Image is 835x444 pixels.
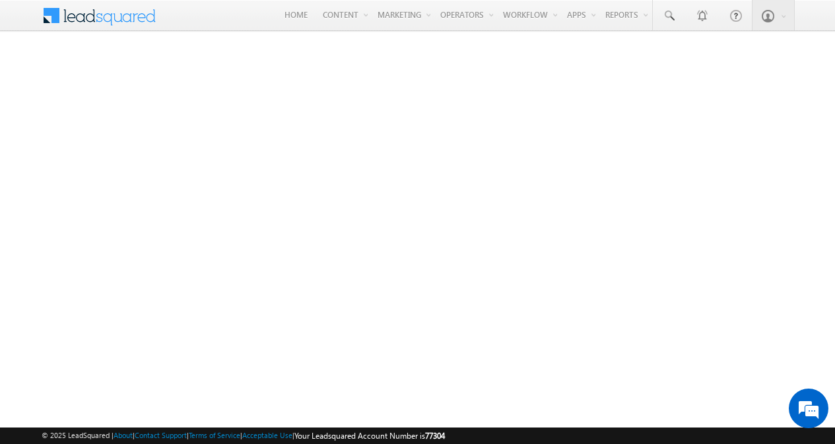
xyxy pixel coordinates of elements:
[425,431,445,441] span: 77304
[135,431,187,439] a: Contact Support
[242,431,292,439] a: Acceptable Use
[114,431,133,439] a: About
[189,431,240,439] a: Terms of Service
[294,431,445,441] span: Your Leadsquared Account Number is
[42,429,445,442] span: © 2025 LeadSquared | | | | |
